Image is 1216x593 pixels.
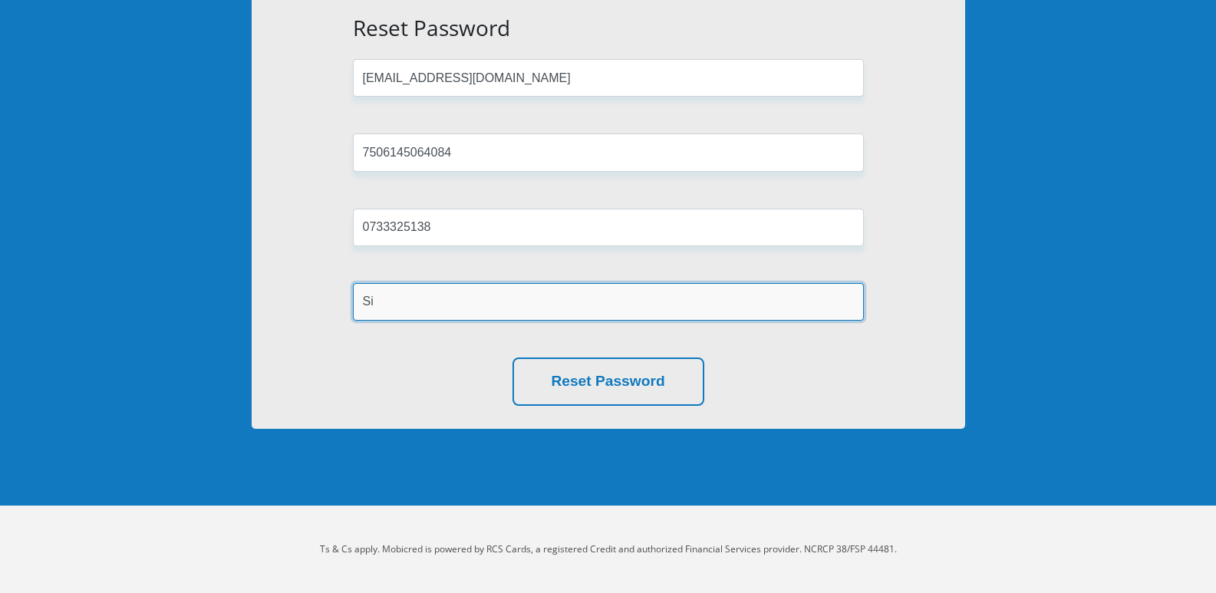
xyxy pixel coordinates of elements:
p: Ts & Cs apply. Mobicred is powered by RCS Cards, a registered Credit and authorized Financial Ser... [183,542,1034,556]
input: Surname [353,283,864,321]
h3: Reset Password [353,15,864,41]
input: Email [353,59,864,97]
input: ID Number [353,133,864,171]
button: Reset Password [512,357,704,406]
input: Cellphone Number [353,209,864,246]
